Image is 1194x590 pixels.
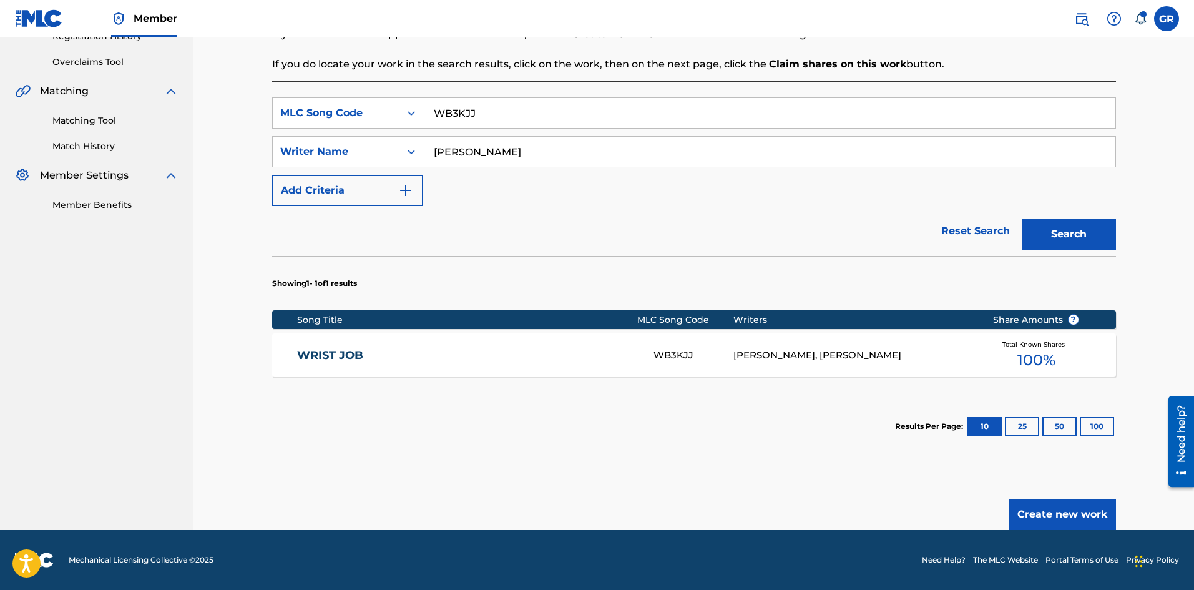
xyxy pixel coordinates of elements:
span: Member [134,11,177,26]
span: Mechanical Licensing Collective © 2025 [69,554,213,566]
img: Member Settings [15,168,30,183]
button: Search [1022,219,1116,250]
a: Portal Terms of Use [1045,554,1118,566]
img: MLC Logo [15,9,63,27]
a: Match History [52,140,179,153]
div: WB3KJJ [653,348,733,363]
a: WRIST JOB [297,348,637,363]
button: 25 [1005,417,1039,436]
p: Results Per Page: [895,421,966,432]
img: Top Rightsholder [111,11,126,26]
div: Help [1102,6,1127,31]
span: ? [1069,315,1079,325]
img: expand [164,168,179,183]
a: Reset Search [935,217,1016,245]
a: Privacy Policy [1126,554,1179,566]
div: Notifications [1134,12,1147,25]
span: Matching [40,84,89,99]
span: Total Known Shares [1002,340,1070,349]
img: 9d2ae6d4665cec9f34b9.svg [398,183,413,198]
div: Writers [733,313,974,327]
a: Matching Tool [52,114,179,127]
img: search [1074,11,1089,26]
a: Member Benefits [52,199,179,212]
a: Public Search [1069,6,1094,31]
div: User Menu [1154,6,1179,31]
button: Add Criteria [272,175,423,206]
div: MLC Song Code [280,106,393,120]
div: Writer Name [280,144,393,159]
img: logo [15,553,54,568]
img: help [1107,11,1122,26]
div: [PERSON_NAME], [PERSON_NAME] [733,348,974,363]
a: Overclaims Tool [52,56,179,69]
p: If you do locate your work in the search results, click on the work, then on the next page, click... [272,57,1116,72]
iframe: Chat Widget [1132,530,1194,590]
div: Song Title [297,313,637,327]
div: Drag [1135,543,1143,580]
p: Showing 1 - 1 of 1 results [272,278,357,289]
span: Share Amounts [993,313,1079,327]
img: Matching [15,84,31,99]
a: Need Help? [922,554,966,566]
iframe: Resource Center [1159,391,1194,492]
span: 100 % [1017,349,1055,371]
button: Create new work [1009,499,1116,530]
div: MLC Song Code [637,313,733,327]
strong: Claim shares on this work [769,58,906,70]
img: expand [164,84,179,99]
button: 50 [1042,417,1077,436]
form: Search Form [272,97,1116,256]
span: Member Settings [40,168,129,183]
button: 100 [1080,417,1114,436]
a: The MLC Website [973,554,1038,566]
button: 10 [967,417,1002,436]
